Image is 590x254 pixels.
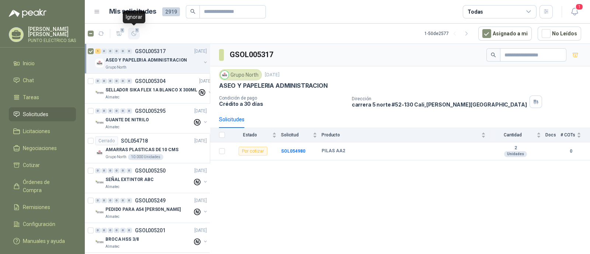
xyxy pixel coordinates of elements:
[108,79,113,84] div: 0
[120,108,126,114] div: 0
[101,168,107,173] div: 0
[504,151,527,157] div: Unidades
[120,79,126,84] div: 0
[101,79,107,84] div: 0
[85,133,210,163] a: CerradoSOL054718[DATE] Company LogoAMARRAS PLASTICAS DE 10 CMSGrupo North10.000 Unidades
[108,198,113,203] div: 0
[105,214,119,220] p: Almatec
[105,146,178,153] p: AMARRAS PLASTICAS DE 10 CMS
[114,79,119,84] div: 0
[219,115,244,123] div: Solicitudes
[95,168,101,173] div: 0
[23,237,65,245] span: Manuales y ayuda
[219,101,346,107] p: Crédito a 30 días
[9,124,76,138] a: Licitaciones
[114,198,119,203] div: 0
[23,127,50,135] span: Licitaciones
[9,73,76,87] a: Chat
[545,128,560,142] th: Docs
[108,108,113,114] div: 0
[490,145,541,151] b: 2
[281,132,311,138] span: Solicitud
[109,6,156,17] h1: Mis solicitudes
[219,69,262,80] div: Grupo North
[23,220,55,228] span: Configuración
[105,184,119,190] p: Almatec
[95,77,213,100] a: 0 0 0 0 0 0 GSOL005304[DATE] Company LogoSELLADOR SIKA FLEX 1A BLANCO X 300MLAlmatec
[126,228,132,233] div: 0
[538,27,581,41] button: No Leídos
[95,226,208,250] a: 0 0 0 0 0 0 GSOL005201[DATE] Company LogoBROCA HSS 3/8Almatec
[9,175,76,197] a: Órdenes de Compra
[135,108,166,114] p: GSOL005295
[95,166,208,190] a: 0 0 0 0 0 0 GSOL005250[DATE] Company LogoSEÑAL EXTINTOR ABCAlmatec
[560,148,581,155] b: 0
[95,208,104,217] img: Company Logo
[23,144,57,152] span: Negociaciones
[23,161,40,169] span: Cotizar
[23,76,34,84] span: Chat
[105,87,197,94] p: SELLADOR SIKA FLEX 1A BLANCO X 300ML
[9,217,76,231] a: Configuración
[135,79,166,84] p: GSOL005304
[108,49,113,54] div: 0
[105,244,119,250] p: Almatec
[135,228,166,233] p: GSOL005201
[120,168,126,173] div: 0
[219,95,346,101] p: Condición de pago
[114,49,119,54] div: 0
[113,28,125,39] button: 1
[95,238,104,247] img: Company Logo
[105,176,154,183] p: SEÑAL EXTINTOR ABC
[194,138,207,145] p: [DATE]
[105,65,126,70] p: Grupo North
[352,96,527,101] p: Dirección
[9,56,76,70] a: Inicio
[126,168,132,173] div: 0
[95,107,208,130] a: 0 0 0 0 0 0 GSOL005295[DATE] Company LogoGUANTE DE NITRILOAlmatec
[101,108,107,114] div: 0
[95,79,101,84] div: 0
[95,136,118,145] div: Cerrado
[95,49,101,54] div: 1
[101,49,107,54] div: 0
[281,128,322,142] th: Solicitud
[265,72,280,79] p: [DATE]
[101,228,107,233] div: 0
[560,132,575,138] span: # COTs
[95,178,104,187] img: Company Logo
[194,108,207,115] p: [DATE]
[23,110,48,118] span: Solicitudes
[281,149,305,154] a: SOL054980
[9,234,76,248] a: Manuales y ayuda
[95,228,101,233] div: 0
[9,90,76,104] a: Tareas
[9,141,76,155] a: Negociaciones
[575,3,583,10] span: 1
[105,94,119,100] p: Almatec
[194,227,207,234] p: [DATE]
[135,27,140,33] span: 1
[135,168,166,173] p: GSOL005250
[126,79,132,84] div: 0
[123,11,145,23] div: Ignorar
[95,47,208,70] a: 1 0 0 0 0 0 GSOL005317[DATE] Company LogoASEO Y PAPELERIA ADMINISTRACIONGrupo North
[322,132,480,138] span: Producto
[322,128,490,142] th: Producto
[190,9,195,14] span: search
[162,7,180,16] span: 2919
[126,49,132,54] div: 0
[23,203,50,211] span: Remisiones
[28,38,76,43] p: PUNTO ELECTRICO SAS
[23,59,35,67] span: Inicio
[229,128,281,142] th: Estado
[95,118,104,127] img: Company Logo
[105,154,126,160] p: Grupo North
[120,198,126,203] div: 0
[219,82,327,90] p: ASEO Y PAPELERIA ADMINISTRACION
[95,196,208,220] a: 0 0 0 0 0 0 GSOL005249[DATE] Company LogoPEDIDO PARA A54 [PERSON_NAME]Almatec
[135,49,166,54] p: GSOL005317
[9,9,46,18] img: Logo peakr
[468,8,483,16] div: Todas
